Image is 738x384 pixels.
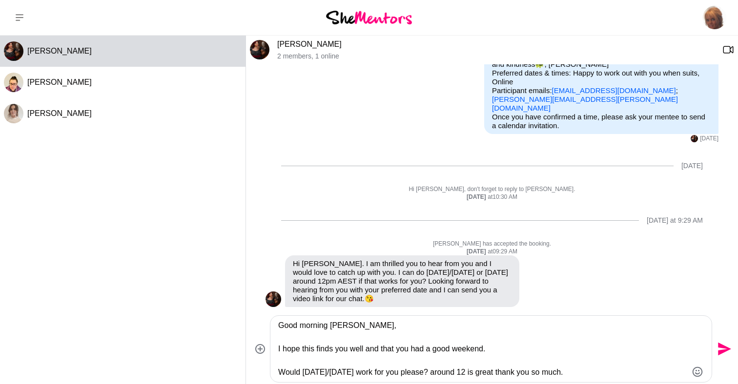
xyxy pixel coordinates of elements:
img: M [250,40,269,59]
time: 2025-10-03T01:12:52.791Z [700,135,718,143]
img: C [4,73,23,92]
p: 2 members , 1 online [277,52,715,60]
textarea: Type your message [278,320,687,378]
strong: [DATE] [467,193,488,200]
div: Crystal Bruton [4,73,23,92]
div: Melissa Rodda [266,291,281,307]
button: Send [712,338,734,360]
div: Elle Thorne [4,104,23,123]
div: at 09:29 AM [266,248,718,256]
img: Kirsten [703,6,726,29]
img: M [4,41,23,61]
p: Hi [PERSON_NAME], don't forget to reply to [PERSON_NAME]. [266,186,718,193]
div: [DATE] [681,162,703,170]
a: [EMAIL_ADDRESS][DOMAIN_NAME] [552,86,676,95]
div: at 10:30 AM [266,193,718,201]
div: Melissa Rodda [691,135,698,142]
a: [PERSON_NAME][EMAIL_ADDRESS][PERSON_NAME][DOMAIN_NAME] [492,95,678,112]
img: M [691,135,698,142]
strong: [DATE] [467,248,488,255]
p: Once you have confirmed a time, please ask your mentee to send a calendar invitation. [492,113,711,130]
div: Melissa Rodda [4,41,23,61]
button: Emoji picker [692,366,703,378]
span: [PERSON_NAME] [27,47,92,55]
div: [DATE] at 9:29 AM [647,216,703,225]
div: Melissa Rodda [250,40,269,59]
a: [PERSON_NAME] [277,40,342,48]
span: 🐢 [535,60,544,68]
span: [PERSON_NAME] [27,109,92,117]
p: [PERSON_NAME] has accepted the booking. [266,240,718,248]
img: She Mentors Logo [326,11,412,24]
span: 😘 [365,294,374,303]
img: E [4,104,23,123]
span: [PERSON_NAME] [27,78,92,86]
img: M [266,291,281,307]
p: Hi [PERSON_NAME]. I am thrilled you to hear from you and I would love to catch up with you. I can... [293,259,512,303]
